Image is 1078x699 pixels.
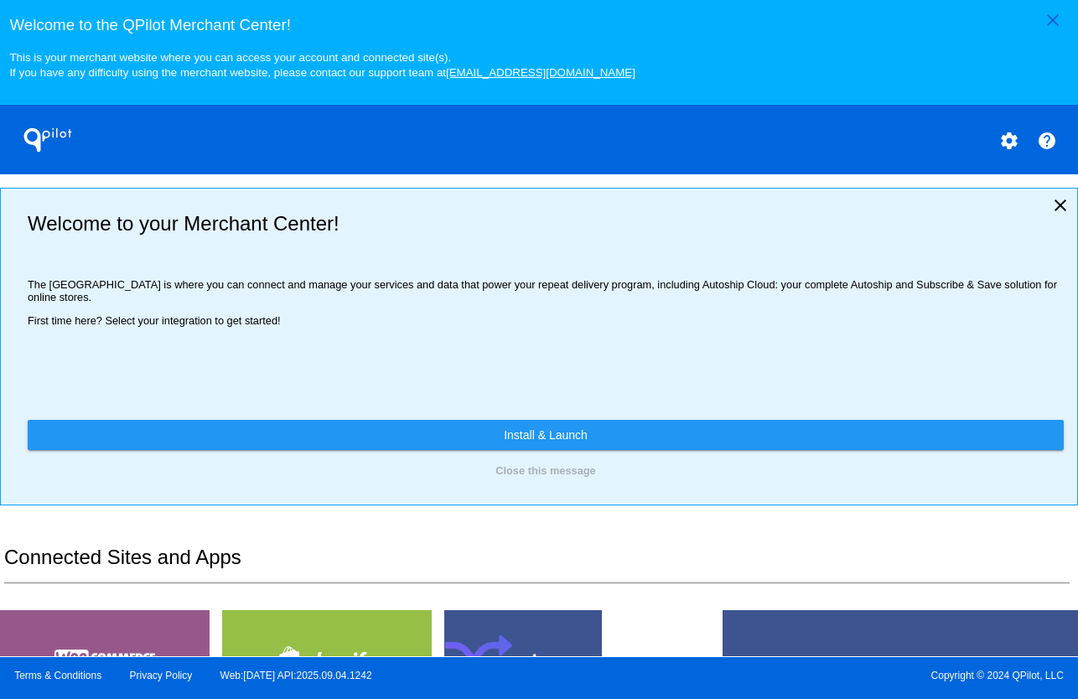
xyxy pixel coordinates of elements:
mat-icon: help [1037,131,1057,151]
mat-icon: settings [999,131,1019,151]
h3: Welcome to the QPilot Merchant Center! [9,16,1068,34]
h1: QPilot [14,123,81,157]
a: Privacy Policy [130,670,193,681]
span: Copyright © 2024 QPilot, LLC [553,670,1064,681]
a: [EMAIL_ADDRESS][DOMAIN_NAME] [446,66,635,79]
span: Install & Launch [504,428,588,442]
mat-icon: close [1043,10,1063,30]
a: Web:[DATE] API:2025.09.04.1242 [220,670,372,681]
p: The [GEOGRAPHIC_DATA] is where you can connect and manage your services and data that power your ... [28,278,1064,303]
mat-icon: close [1050,195,1070,215]
h2: Welcome to your Merchant Center! [28,212,1064,236]
a: Install & Launch [28,420,1064,450]
a: Terms & Conditions [14,670,101,681]
button: Close this message [28,463,1064,478]
small: This is your merchant website where you can access your account and connected site(s). If you hav... [9,51,635,79]
p: First time here? Select your integration to get started! [28,314,1064,327]
h2: Connected Sites and Apps [4,546,1070,583]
